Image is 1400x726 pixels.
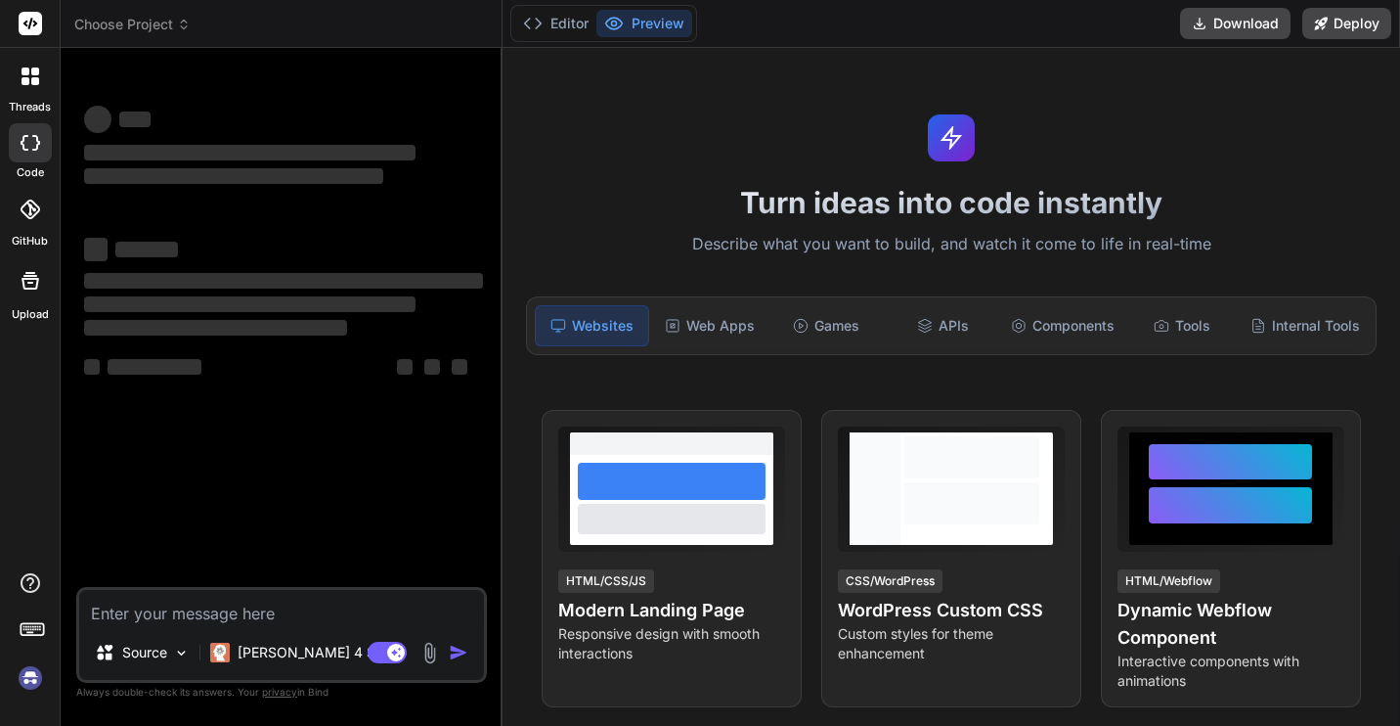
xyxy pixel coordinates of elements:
[515,10,596,37] button: Editor
[84,145,416,160] span: ‌
[262,686,297,698] span: privacy
[1126,305,1239,346] div: Tools
[84,273,483,289] span: ‌
[14,661,47,695] img: signin
[74,15,191,34] span: Choose Project
[84,238,108,261] span: ‌
[119,112,151,127] span: ‌
[418,642,441,664] img: attachment
[12,306,49,323] label: Upload
[1117,597,1344,652] h4: Dynamic Webflow Component
[838,597,1065,624] h4: WordPress Custom CSS
[514,185,1388,220] h1: Turn ideas into code instantly
[84,168,383,184] span: ‌
[122,643,167,662] p: Source
[12,233,48,250] label: GitHub
[108,359,201,375] span: ‌
[84,296,416,312] span: ‌
[84,106,111,133] span: ‌
[1302,8,1391,39] button: Deploy
[424,359,440,375] span: ‌
[558,597,785,624] h4: Modern Landing Page
[558,624,785,663] p: Responsive design with smooth interactions
[838,624,1065,663] p: Custom styles for theme enhancement
[1117,652,1344,691] p: Interactive components with animations
[115,242,178,257] span: ‌
[84,320,347,336] span: ‌
[17,164,44,181] label: code
[558,569,654,593] div: HTML/CSS/JS
[9,99,51,115] label: threads
[84,359,100,375] span: ‌
[76,683,487,702] p: Always double-check its answers. Your in Bind
[1180,8,1291,39] button: Download
[1117,569,1220,593] div: HTML/Webflow
[535,305,649,346] div: Websites
[887,305,999,346] div: APIs
[173,645,190,661] img: Pick Models
[596,10,692,37] button: Preview
[210,643,230,662] img: Claude 4 Sonnet
[769,305,882,346] div: Games
[1003,305,1122,346] div: Components
[397,359,413,375] span: ‌
[449,643,468,662] img: icon
[653,305,766,346] div: Web Apps
[238,643,383,662] p: [PERSON_NAME] 4 S..
[452,359,467,375] span: ‌
[514,232,1388,257] p: Describe what you want to build, and watch it come to life in real-time
[838,569,942,593] div: CSS/WordPress
[1243,305,1368,346] div: Internal Tools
